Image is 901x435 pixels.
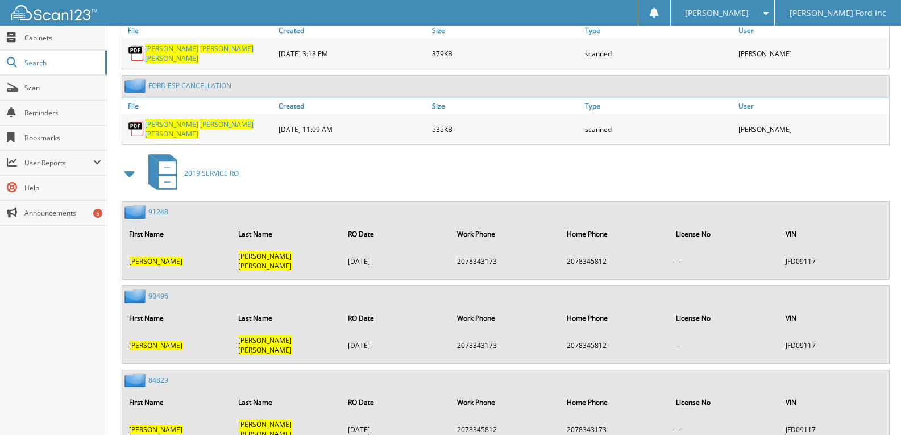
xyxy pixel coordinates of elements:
span: [PERSON_NAME] Ford Inc [790,10,886,16]
div: 379KB [429,41,583,66]
a: 84829 [148,375,168,385]
span: [PERSON_NAME] [238,345,292,355]
iframe: Chat Widget [844,380,901,435]
img: PDF.png [128,121,145,138]
span: Reminders [24,108,101,118]
span: Search [24,58,99,68]
a: [PERSON_NAME] [PERSON_NAME] [PERSON_NAME] [145,119,273,139]
span: [PERSON_NAME] [200,119,254,129]
div: [PERSON_NAME] [736,41,889,66]
th: Work Phone [451,391,559,414]
th: RO Date [342,222,450,246]
span: Bookmarks [24,133,101,143]
span: [PERSON_NAME] [129,341,182,350]
span: [PERSON_NAME] [129,256,182,266]
th: VIN [780,222,888,246]
th: Last Name [232,306,341,330]
a: Size [429,98,583,114]
th: Last Name [232,222,341,246]
a: 90496 [148,291,168,301]
td: JFD09117 [780,331,888,359]
th: License No [670,306,778,330]
th: First Name [123,391,231,414]
th: VIN [780,306,888,330]
td: 2078345812 [561,331,669,359]
span: Cabinets [24,33,101,43]
a: Size [429,23,583,38]
th: Home Phone [561,306,669,330]
div: [DATE] 11:09 AM [276,117,429,142]
span: 2019 SERVICE RO [184,168,239,178]
a: FORD ESP CANCELLATION [148,81,231,90]
a: Type [582,23,736,38]
span: [PERSON_NAME] [129,425,182,434]
td: -- [670,247,778,275]
div: 5 [93,209,102,218]
td: [DATE] [342,331,450,359]
span: [PERSON_NAME] [238,335,292,345]
a: File [122,98,276,114]
div: scanned [582,41,736,66]
img: folder2.png [124,289,148,303]
span: [PERSON_NAME] [200,44,254,53]
a: User [736,23,889,38]
td: 2078343173 [451,331,559,359]
th: Work Phone [451,222,559,246]
img: PDF.png [128,45,145,62]
td: -- [670,331,778,359]
a: Created [276,98,429,114]
td: 2078343173 [451,247,559,275]
span: [PERSON_NAME] [238,261,292,271]
a: [PERSON_NAME] [PERSON_NAME] [PERSON_NAME] [145,44,273,63]
span: User Reports [24,158,93,168]
th: RO Date [342,391,450,414]
th: Last Name [232,391,341,414]
a: File [122,23,276,38]
th: VIN [780,391,888,414]
a: 2019 SERVICE RO [142,151,239,196]
td: JFD09117 [780,247,888,275]
span: Scan [24,83,101,93]
th: License No [670,391,778,414]
div: 535KB [429,117,583,142]
th: License No [670,222,778,246]
span: Announcements [24,208,101,218]
th: Home Phone [561,222,669,246]
img: scan123-logo-white.svg [11,5,97,20]
span: [PERSON_NAME] [145,119,198,129]
th: First Name [123,222,231,246]
div: [PERSON_NAME] [736,117,889,142]
td: 2078345812 [561,247,669,275]
span: [PERSON_NAME] [685,10,749,16]
span: [PERSON_NAME] [238,420,292,429]
a: Type [582,98,736,114]
img: folder2.png [124,205,148,219]
div: scanned [582,117,736,142]
th: Home Phone [561,391,669,414]
td: [DATE] [342,247,450,275]
span: [PERSON_NAME] [238,251,292,261]
a: User [736,98,889,114]
span: Help [24,183,101,193]
span: [PERSON_NAME] [145,44,198,53]
img: folder2.png [124,78,148,93]
div: [DATE] 3:18 PM [276,41,429,66]
th: First Name [123,306,231,330]
a: Created [276,23,429,38]
a: 91248 [148,207,168,217]
th: Work Phone [451,306,559,330]
span: [PERSON_NAME] [145,129,198,139]
span: [PERSON_NAME] [145,53,198,63]
th: RO Date [342,306,450,330]
img: folder2.png [124,373,148,387]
